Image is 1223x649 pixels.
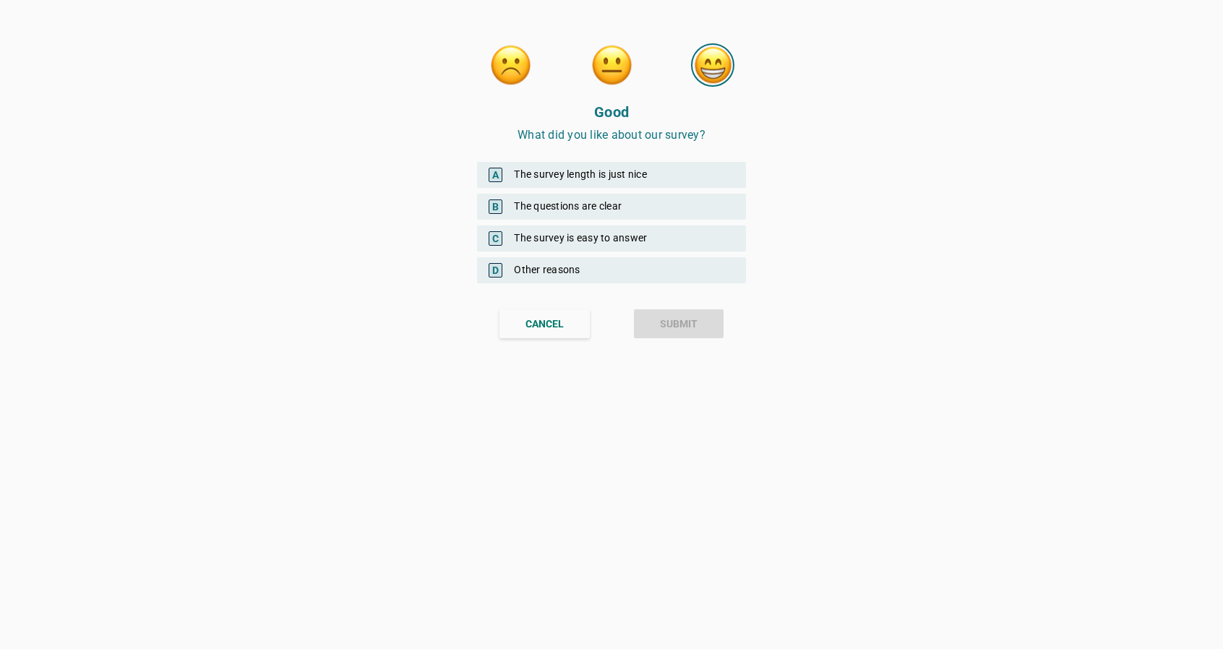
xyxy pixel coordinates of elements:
[499,309,590,338] button: CANCEL
[489,199,502,214] span: B
[489,263,502,278] span: D
[477,194,746,220] div: The questions are clear
[525,317,564,332] div: CANCEL
[477,257,746,283] div: Other reasons
[477,225,746,252] div: The survey is easy to answer
[518,128,705,142] span: What did you like about our survey?
[477,162,746,188] div: The survey length is just nice
[489,231,502,246] span: C
[489,168,502,182] span: A
[594,103,629,121] strong: Good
